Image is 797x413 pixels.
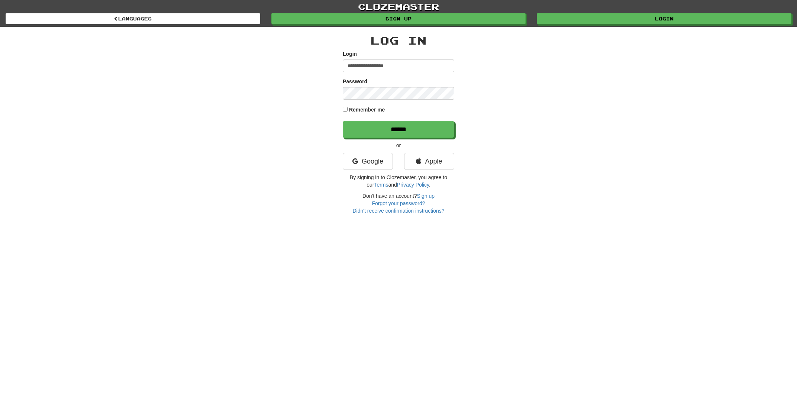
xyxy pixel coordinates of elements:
[372,200,425,206] a: Forgot your password?
[343,192,454,214] div: Don't have an account?
[343,142,454,149] p: or
[397,182,429,188] a: Privacy Policy
[343,153,393,170] a: Google
[349,106,385,113] label: Remember me
[271,13,526,24] a: Sign up
[374,182,388,188] a: Terms
[343,78,367,85] label: Password
[343,50,357,58] label: Login
[417,193,435,199] a: Sign up
[352,208,444,214] a: Didn't receive confirmation instructions?
[343,174,454,188] p: By signing in to Clozemaster, you agree to our and .
[537,13,791,24] a: Login
[6,13,260,24] a: Languages
[404,153,454,170] a: Apple
[343,34,454,46] h2: Log In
